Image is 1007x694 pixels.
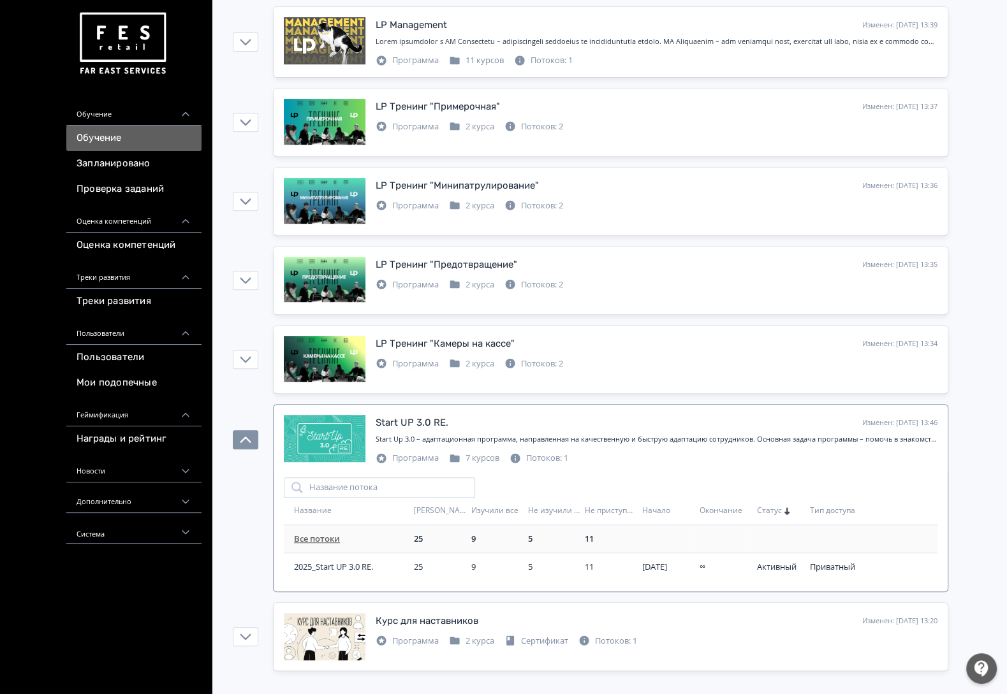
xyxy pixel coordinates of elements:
[66,258,202,289] div: Треки развития
[862,20,937,31] div: Изменен: [DATE] 13:39
[376,614,478,628] div: Курс для наставников
[294,561,409,574] a: 2025_Start UP 3.0 RE.
[66,396,202,426] div: Геймификация
[756,561,804,574] div: Активный
[66,513,202,544] div: Система
[585,561,636,574] div: 11
[504,199,563,212] div: Потоков: 2
[66,370,202,396] a: Мои подопечные
[862,417,937,428] div: Изменен: [DATE] 13:46
[376,278,439,291] div: Программа
[471,505,523,516] div: Изучили все
[471,533,523,546] div: 9
[66,177,202,202] a: Проверка заданий
[66,482,202,513] div: Дополнительно
[578,635,637,647] div: Потоков: 1
[756,505,781,516] span: Статус
[699,505,742,516] span: Окончание
[810,561,862,574] div: Приватный
[66,345,202,370] a: Пользователи
[449,452,499,465] div: 7 курсов
[66,202,202,233] div: Оценка компетенций
[642,505,670,516] span: Начало
[66,126,202,151] a: Обучение
[471,561,523,574] div: 9
[862,180,937,191] div: Изменен: [DATE] 13:36
[449,278,494,291] div: 2 курса
[862,101,937,112] div: Изменен: [DATE] 13:37
[376,178,539,193] div: LP Тренинг "Минипатрулирование"
[66,233,202,258] a: Оценка компетенций
[376,358,439,370] div: Программа
[376,434,937,445] div: Start Up 3.0 – адаптационная программа, направленная на качественную и быструю адаптацию сотрудни...
[510,452,568,465] div: Потоков: 1
[376,36,937,47] div: Добро пожаловать в LP Management – адаптационная программа по предотвращению потерь. LP Managemen...
[862,616,937,626] div: Изменен: [DATE] 13:20
[376,120,439,133] div: Программа
[862,259,937,270] div: Изменен: [DATE] 13:35
[449,120,494,133] div: 2 курса
[810,505,862,516] div: Тип доступа
[66,452,202,482] div: Новости
[449,358,494,370] div: 2 курса
[376,336,515,351] div: LP Тренинг "Камеры на кассе"
[66,289,202,314] a: Треки развития
[376,18,447,33] div: LP Management
[449,54,504,67] div: 11 курсов
[66,426,202,452] a: Награды и рейтинг
[504,120,563,133] div: Потоков: 2
[77,8,168,80] img: https://files.teachbase.ru/system/account/57463/logo/medium-936fc5084dd2c598f50a98b9cbe0469a.png
[414,533,466,546] div: 25
[376,199,439,212] div: Программа
[449,199,494,212] div: 2 курса
[862,338,937,349] div: Изменен: [DATE] 13:34
[585,505,636,516] div: Не приступали
[642,561,694,574] div: 11 сент. 2025
[294,533,340,544] a: Все потоки
[376,635,439,647] div: Программа
[294,505,332,516] span: Название
[66,95,202,126] div: Обучение
[528,561,580,574] div: 5
[504,358,563,370] div: Потоков: 2
[376,99,500,114] div: LP Тренинг "Примерочная"
[376,416,448,430] div: Start UP 3.0 RE.
[66,314,202,345] div: Пользователи
[376,452,439,465] div: Программа
[514,54,573,67] div: Потоков: 1
[414,561,466,574] div: 25
[376,54,439,67] div: Программа
[66,151,202,177] a: Запланировано
[528,533,580,546] div: 5
[528,505,580,516] div: Не изучили все
[585,533,636,546] div: 11
[449,635,494,647] div: 2 курса
[504,635,568,647] div: Сертификат
[699,561,751,574] div: ∞
[504,278,563,291] div: Потоков: 2
[414,505,466,516] div: [PERSON_NAME]
[376,257,517,272] div: LP Тренинг "Предотвращение"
